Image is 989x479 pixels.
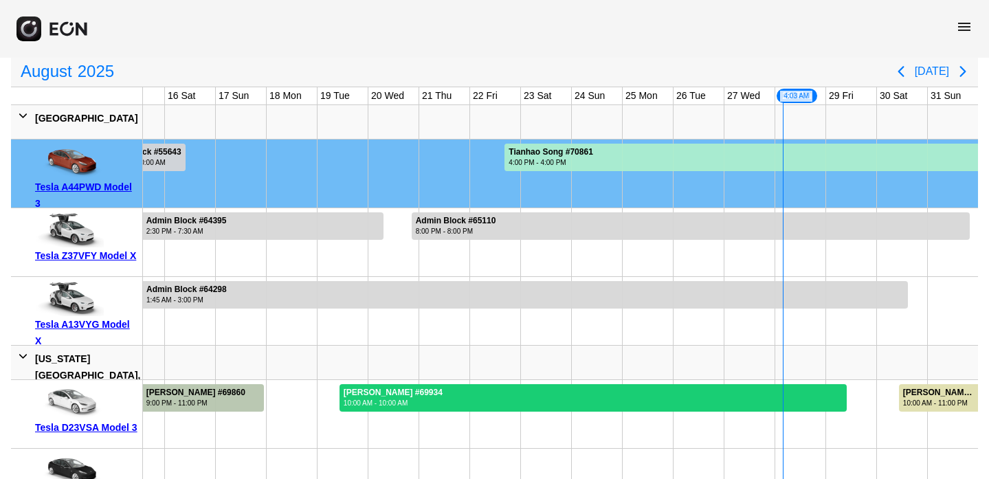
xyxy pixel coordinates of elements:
[216,87,252,104] div: 17 Sun
[35,213,104,247] img: car
[504,140,979,171] div: Rented for 30 days by Tianhao Song Current status is rental
[165,87,198,104] div: 16 Sat
[416,226,496,236] div: 8:00 PM - 8:00 PM
[887,58,915,85] button: Previous page
[35,350,140,400] div: [US_STATE][GEOGRAPHIC_DATA], [GEOGRAPHIC_DATA]
[146,216,227,226] div: Admin Block #64395
[826,87,856,104] div: 29 Fri
[18,58,75,85] span: August
[509,157,593,168] div: 4:00 PM - 4:00 PM
[877,87,910,104] div: 30 Sat
[898,380,979,412] div: Rented for 3 days by Zhijie Chen Current status is verified
[146,295,227,305] div: 1:45 AM - 3:00 PM
[903,398,977,408] div: 10:00 AM - 11:00 PM
[509,147,593,157] div: Tianhao Song #70861
[146,226,227,236] div: 2:30 PM - 7:30 AM
[35,247,137,264] div: Tesla Z37VFY Model X
[368,87,407,104] div: 20 Wed
[35,144,104,179] img: car
[35,385,104,419] img: car
[419,87,454,104] div: 21 Thu
[470,87,500,104] div: 22 Fri
[928,87,964,104] div: 31 Sun
[35,282,104,316] img: car
[35,179,137,212] div: Tesla A44PWD Model 3
[521,87,554,104] div: 23 Sat
[724,87,763,104] div: 27 Wed
[903,388,977,398] div: [PERSON_NAME] #69517
[775,87,819,104] div: 28 Thu
[35,316,137,349] div: Tesla A13VYG Model X
[915,59,949,84] button: [DATE]
[623,87,660,104] div: 25 Mon
[35,110,138,126] div: [GEOGRAPHIC_DATA]
[416,216,496,226] div: Admin Block #65110
[344,398,443,408] div: 10:00 AM - 10:00 AM
[339,380,847,412] div: Rented for 10 days by Anthony Gill Current status is rental
[344,388,443,398] div: [PERSON_NAME] #69934
[146,398,245,408] div: 9:00 PM - 11:00 PM
[12,58,122,85] button: August2025
[674,87,709,104] div: 26 Tue
[318,87,353,104] div: 19 Tue
[411,208,970,240] div: Rented for 11 days by Admin Block Current status is rental
[572,87,608,104] div: 24 Sun
[267,87,304,104] div: 18 Mon
[146,388,245,398] div: [PERSON_NAME] #69860
[949,58,977,85] button: Next page
[75,58,117,85] span: 2025
[35,419,137,436] div: Tesla D23VSA Model 3
[146,285,227,295] div: Admin Block #64298
[956,19,973,35] span: menu
[108,380,265,412] div: Rented for 4 days by Sheldon Goodridge Current status is completed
